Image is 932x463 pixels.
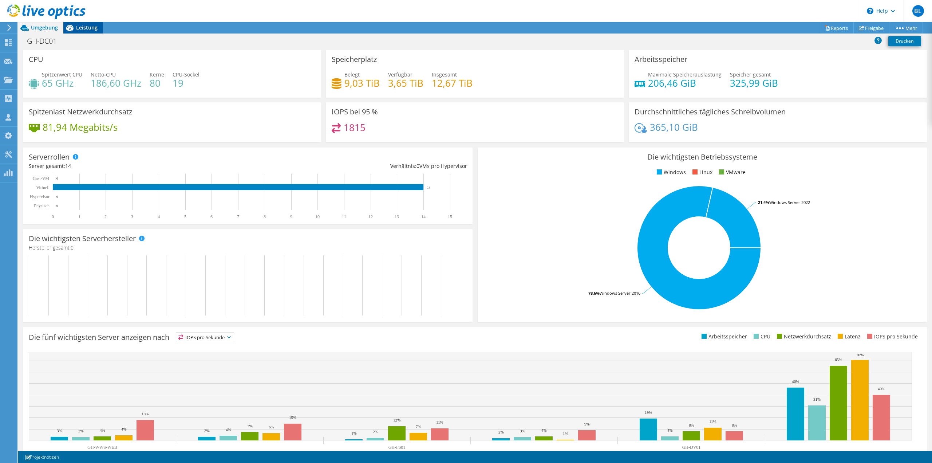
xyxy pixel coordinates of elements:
span: Umgebung [31,24,58,31]
text: 1 [78,214,80,219]
a: Mehr [889,22,923,34]
text: 0 [56,204,58,208]
li: Arbeitsspeicher [700,333,747,341]
text: 4% [541,428,547,432]
span: Maximale Speicherauslastung [648,71,722,78]
text: 31% [813,397,821,401]
a: Reports [819,22,854,34]
text: 3% [57,428,62,433]
text: 2 [104,214,107,219]
li: CPU [752,333,770,341]
h3: CPU [29,55,43,63]
span: Leistung [76,24,98,31]
h4: 1815 [344,123,366,132]
h3: Spitzenlast Netzwerkdurchsatz [29,108,132,116]
text: 8 [264,214,266,219]
text: GH-WWS-WEB [87,445,117,450]
text: 12 [368,214,373,219]
h4: 365,10 GiB [650,123,698,131]
text: GH-DV01 [682,445,701,450]
span: Belegt [344,71,360,78]
text: 4% [226,427,231,432]
h4: 3,65 TiB [388,79,423,87]
h3: Speicherplatz [332,55,377,63]
li: VMware [717,168,746,176]
span: IOPS pro Sekunde [176,333,234,342]
tspan: Windows Server 2016 [600,290,640,296]
text: 4% [667,428,673,432]
text: 9% [584,422,590,426]
li: Netzwerkdurchsatz [775,333,831,341]
text: 4 [158,214,160,219]
text: 19% [645,410,652,415]
tspan: Windows Server 2022 [769,200,810,205]
div: Verhältnis: VMs pro Hypervisor [248,162,467,170]
text: 3% [520,429,525,433]
text: 7 [237,214,239,219]
text: GH-FS01 [388,445,406,450]
span: Verfügbar [388,71,412,78]
text: 10 [315,214,320,219]
text: 11% [709,419,716,424]
text: 0 [56,177,58,180]
text: 8% [689,423,694,427]
text: 7% [247,424,253,428]
h3: Die wichtigsten Betriebssysteme [483,153,921,161]
tspan: 78.6% [588,290,600,296]
h4: 65 GHz [42,79,82,87]
span: Netto-CPU [91,71,116,78]
text: 14 [421,214,426,219]
text: 11% [436,420,443,424]
text: 11 [342,214,346,219]
text: 6% [269,425,274,429]
text: 65% [835,357,842,362]
li: Linux [691,168,712,176]
span: 14 [65,162,71,169]
svg: \n [867,8,873,14]
text: 1% [563,431,568,436]
text: 7% [416,424,421,429]
h4: 206,46 GiB [648,79,722,87]
h3: Die wichtigsten Serverhersteller [29,235,136,243]
text: 0 [52,214,54,219]
text: Physisch [34,203,50,208]
text: 14 [427,186,431,189]
h3: Arbeitsspeicher [635,55,687,63]
text: 5 [184,214,186,219]
a: Drucken [888,36,921,46]
li: Windows [655,168,686,176]
span: Kerne [150,71,164,78]
h3: Serverrollen [29,153,70,161]
h4: Hersteller gesamt: [29,244,467,252]
a: Projektnotizen [20,452,64,462]
h4: 325,99 GiB [730,79,778,87]
text: Hypervisor [30,194,50,199]
text: 15% [289,415,296,420]
h4: 12,67 TiB [432,79,473,87]
h3: Durchschnittliches tägliches Schreibvolumen [635,108,786,116]
h4: 9,03 TiB [344,79,380,87]
li: IOPS pro Sekunde [865,333,918,341]
text: 8% [732,423,737,427]
text: 70% [856,353,864,357]
text: 46% [792,379,799,384]
text: 0 [56,195,58,199]
text: 15 [448,214,452,219]
text: 3% [204,428,210,433]
span: Insgesamt [432,71,457,78]
span: CPU-Sockel [173,71,200,78]
text: 6 [210,214,213,219]
h4: 186,60 GHz [91,79,141,87]
span: BL [912,5,924,17]
text: 18% [142,412,149,416]
text: 4% [121,427,127,431]
text: 3% [78,429,84,433]
h4: 80 [150,79,164,87]
tspan: 21.4% [758,200,769,205]
text: 12% [393,418,400,422]
span: Speicher gesamt [730,71,771,78]
h3: IOPS bei 95 % [332,108,378,116]
li: Latenz [836,333,861,341]
div: Server gesamt: [29,162,248,170]
a: Freigabe [853,22,889,34]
